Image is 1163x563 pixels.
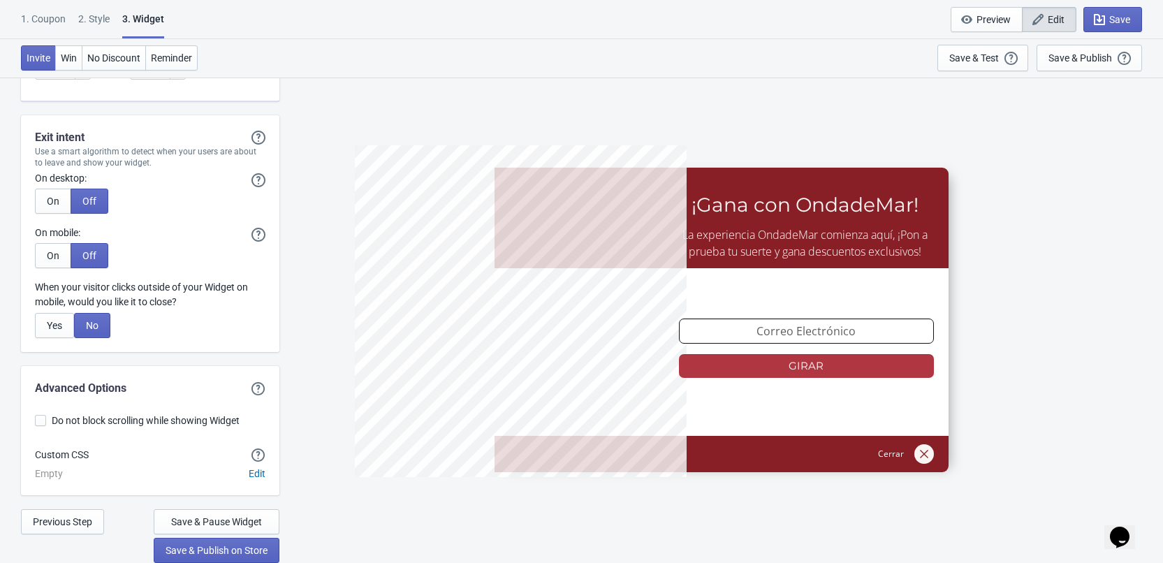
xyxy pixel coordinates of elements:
button: Yes [35,313,74,338]
button: Win [55,45,82,71]
button: On [35,189,71,214]
label: On desktop: [35,171,87,185]
div: 1. Coupon [21,12,66,36]
span: Do not block scrolling while showing Widget [52,414,240,427]
button: Save & Publish [1037,45,1142,71]
span: No [86,320,98,331]
span: Yes [47,320,62,331]
button: Save & Pause Widget [154,509,279,534]
button: No Discount [82,45,146,71]
button: Off [71,189,108,214]
button: On [35,243,71,268]
span: Save & Publish on Store [166,545,268,556]
button: Preview [951,7,1023,32]
span: Reminder [151,52,192,64]
div: Save & Publish [1048,52,1112,64]
span: Off [82,250,96,261]
p: When your visitor clicks outside of your Widget on mobile, would you like it to close? [35,280,265,309]
span: On [47,196,59,207]
span: Invite [27,52,50,64]
span: Off [82,196,96,207]
div: Exit intent [21,129,279,146]
span: Edit [1048,14,1065,25]
button: Save & Publish on Store [154,538,279,563]
div: Use a smart algorithm to detect when your users are about to leave and show your widget. [21,146,279,168]
span: No Discount [87,52,140,64]
button: Edit [243,461,271,486]
div: Advanced Options [35,380,126,397]
div: 3. Widget [122,12,164,38]
button: No [74,313,110,338]
button: Save & Test [937,45,1028,71]
button: Save [1083,7,1142,32]
span: Save & Pause Widget [171,516,262,527]
button: Previous Step [21,509,104,534]
button: Off [71,243,108,268]
div: Custom CSS [35,448,89,462]
div: Empty [35,468,63,480]
span: Previous Step [33,516,92,527]
div: Save & Test [949,52,999,64]
label: On mobile: [35,226,80,240]
button: Invite [21,45,56,71]
span: Preview [977,14,1011,25]
button: Reminder [145,45,198,71]
div: 2 . Style [78,12,110,36]
span: Win [61,52,77,64]
button: Edit [1022,7,1076,32]
span: Save [1109,14,1130,25]
span: Edit [249,468,265,479]
iframe: chat widget [1104,507,1149,549]
span: On [47,250,59,261]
